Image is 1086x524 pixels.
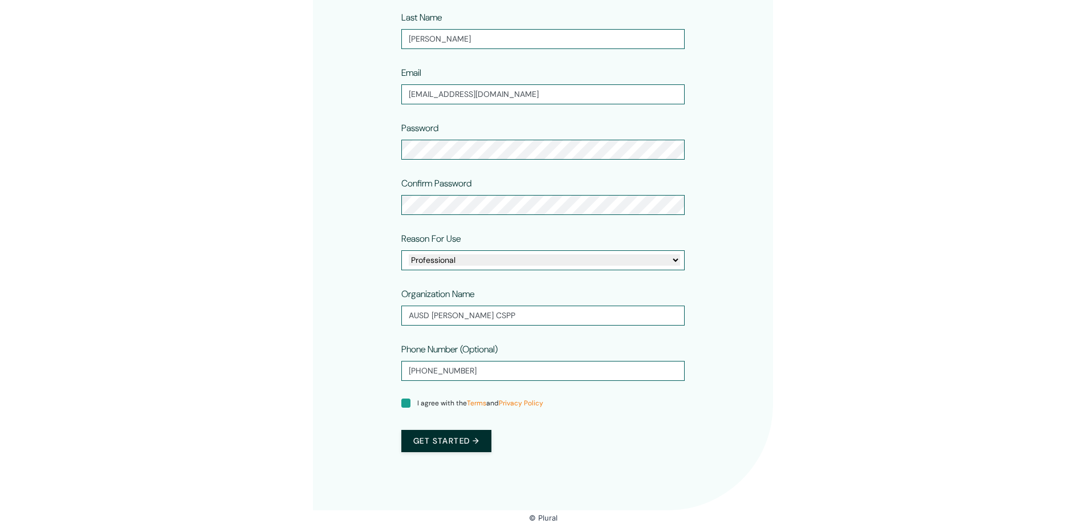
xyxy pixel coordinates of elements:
label: Password [401,121,438,135]
a: Privacy Policy [499,399,543,408]
button: Get started → [401,430,491,452]
small: © Plural [529,514,558,522]
label: Reason For Use [401,232,461,246]
input: Email address [401,84,685,104]
label: Phone Number (Optional) [401,343,498,356]
a: Terms [467,399,486,408]
input: I agree with theTermsandPrivacy Policy [401,399,410,408]
input: Last name [401,29,685,49]
input: Enter organization name [401,306,685,326]
label: Organization Name [401,287,474,301]
span: I agree with the and [417,398,543,408]
label: Last Name [401,11,442,25]
label: Confirm Password [401,177,471,190]
input: Enter phone number [401,361,685,381]
label: Email [401,66,421,80]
